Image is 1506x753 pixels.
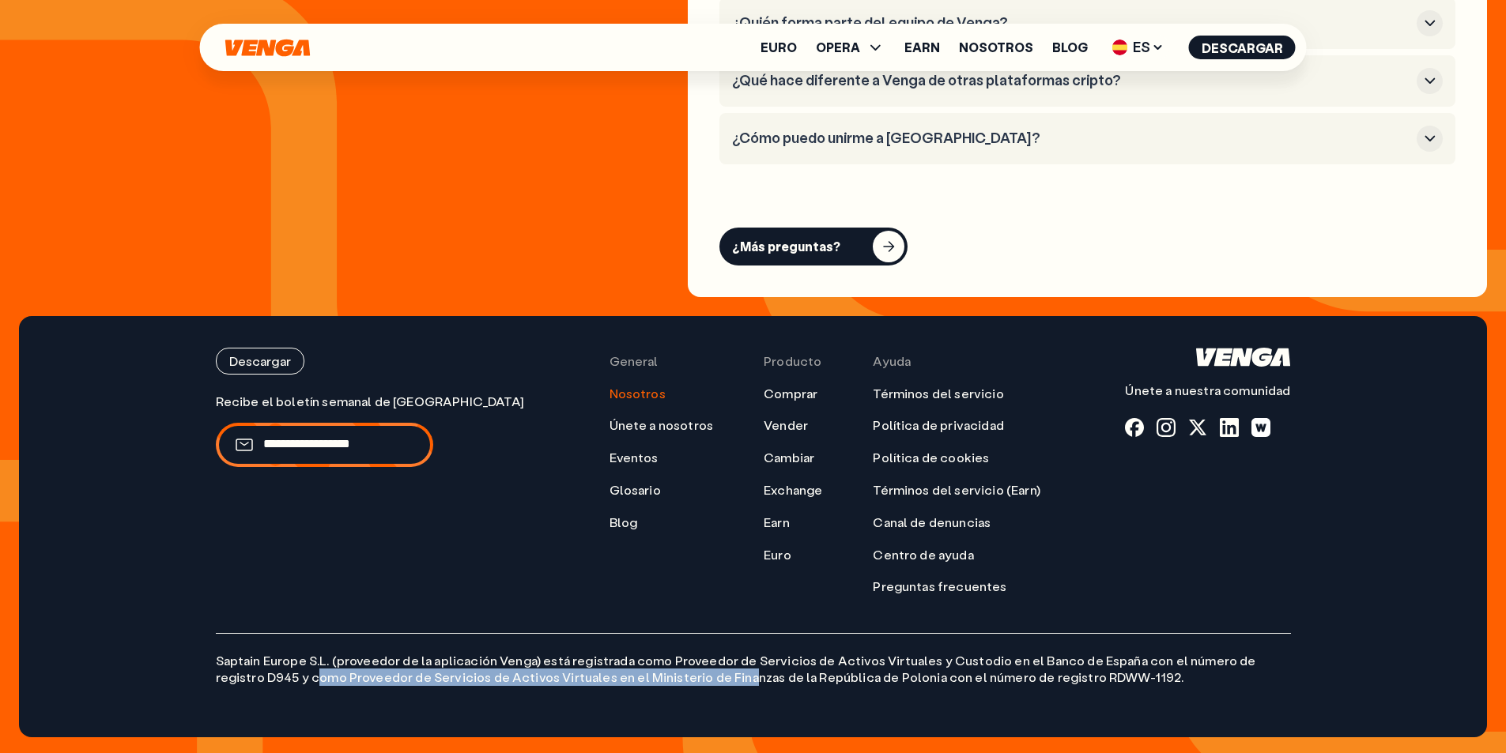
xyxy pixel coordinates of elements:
a: Términos del servicio (Earn) [873,482,1040,499]
a: Centro de ayuda [873,547,973,563]
img: flag-es [1112,40,1128,55]
a: Nosotros [610,386,666,402]
h3: ¿Quién forma parte del equipo de Venga? [732,14,1410,32]
a: Blog [1052,41,1088,54]
span: OPERA [816,41,860,54]
p: Saptain Europe S.L. (proveedor de la aplicación Venga) está registrada como Proveedor de Servicio... [216,633,1291,686]
a: fb [1125,418,1144,437]
a: Exchange [764,482,822,499]
button: Descargar [216,348,304,375]
p: Recibe el boletín semanal de [GEOGRAPHIC_DATA] [216,393,524,410]
a: Descargar [216,348,524,375]
span: OPERA [816,38,885,57]
a: Política de cookies [873,450,989,466]
a: Earn [904,41,940,54]
button: ¿Cómo puedo unirme a [GEOGRAPHIC_DATA]? [732,126,1443,152]
span: Ayuda [873,353,911,370]
a: Términos del servicio [873,386,1003,402]
button: ¿Quién forma parte del equipo de Venga? [732,10,1443,36]
a: Política de privacidad [873,417,1004,434]
a: x [1188,418,1207,437]
span: ES [1107,35,1170,60]
a: Cambiar [764,450,814,466]
a: Glosario [610,482,661,499]
a: Vender [764,417,808,434]
svg: Inicio [1196,348,1290,367]
span: General [610,353,659,370]
a: Nosotros [959,41,1033,54]
h3: ¿Qué hace diferente a Venga de otras plataformas cripto? [732,72,1410,89]
a: Comprar [764,386,817,402]
p: Únete a nuestra comunidad [1125,382,1290,399]
a: Eventos [610,450,659,466]
svg: Inicio [224,39,312,57]
h3: ¿Cómo puedo unirme a [GEOGRAPHIC_DATA]? [732,130,1410,147]
a: warpcast [1251,418,1270,437]
a: Preguntas frecuentes [873,578,1006,595]
div: ¿Más preguntas? [732,239,840,254]
a: Únete a nosotros [610,417,714,434]
a: instagram [1157,418,1176,437]
span: Producto [764,353,821,370]
a: Blog [610,514,638,531]
a: Euro [764,547,791,563]
a: linkedin [1220,418,1239,437]
a: Euro [761,41,797,54]
button: ¿Más preguntas? [719,228,908,265]
a: Earn [764,514,790,531]
button: Descargar [1189,36,1296,59]
button: ¿Qué hace diferente a Venga de otras plataformas cripto? [732,68,1443,94]
a: Canal de denuncias [873,514,991,531]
